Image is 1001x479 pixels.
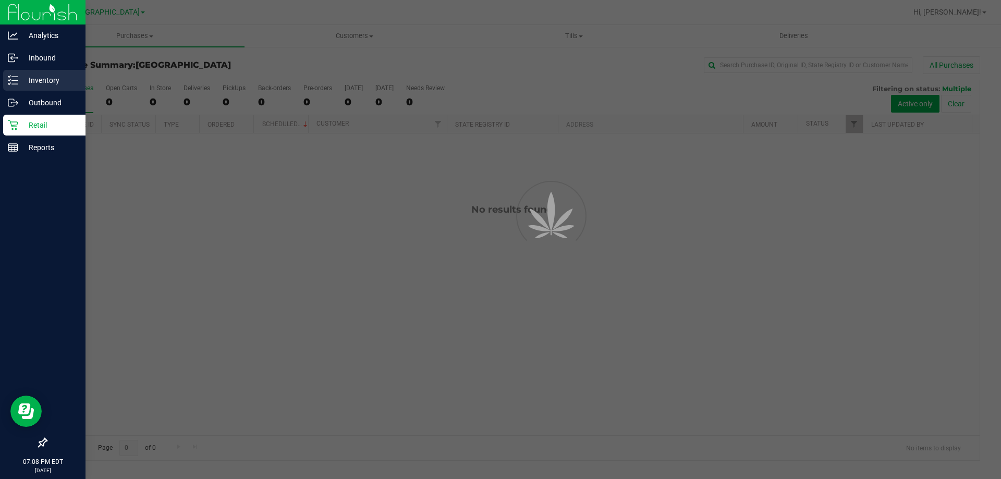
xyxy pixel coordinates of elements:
[18,74,81,87] p: Inventory
[8,30,18,41] inline-svg: Analytics
[8,53,18,63] inline-svg: Inbound
[18,52,81,64] p: Inbound
[10,396,42,427] iframe: Resource center
[18,119,81,131] p: Retail
[18,29,81,42] p: Analytics
[18,141,81,154] p: Reports
[5,466,81,474] p: [DATE]
[8,142,18,153] inline-svg: Reports
[5,457,81,466] p: 07:08 PM EDT
[18,96,81,109] p: Outbound
[8,120,18,130] inline-svg: Retail
[8,97,18,108] inline-svg: Outbound
[8,75,18,85] inline-svg: Inventory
